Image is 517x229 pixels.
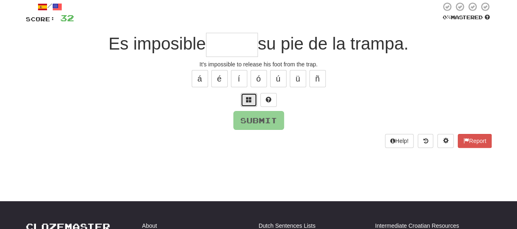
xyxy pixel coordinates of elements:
button: ú [270,70,286,87]
span: Score: [26,16,55,23]
span: Es imposible [109,34,206,53]
button: é [211,70,228,87]
button: Submit [233,111,284,130]
div: / [26,2,74,12]
button: ü [290,70,306,87]
button: í [231,70,247,87]
button: Round history (alt+y) [418,134,433,148]
div: Mastered [441,14,492,21]
button: Help! [385,134,414,148]
span: 0 % [443,14,451,20]
button: ñ [309,70,326,87]
button: á [192,70,208,87]
span: 32 [60,13,74,23]
button: ó [251,70,267,87]
button: Single letter hint - you only get 1 per sentence and score half the points! alt+h [260,93,277,107]
span: su pie de la trampa. [258,34,409,53]
button: Switch sentence to multiple choice alt+p [241,93,257,107]
div: It's impossible to release his foot from the trap. [26,60,492,68]
button: Report [458,134,491,148]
